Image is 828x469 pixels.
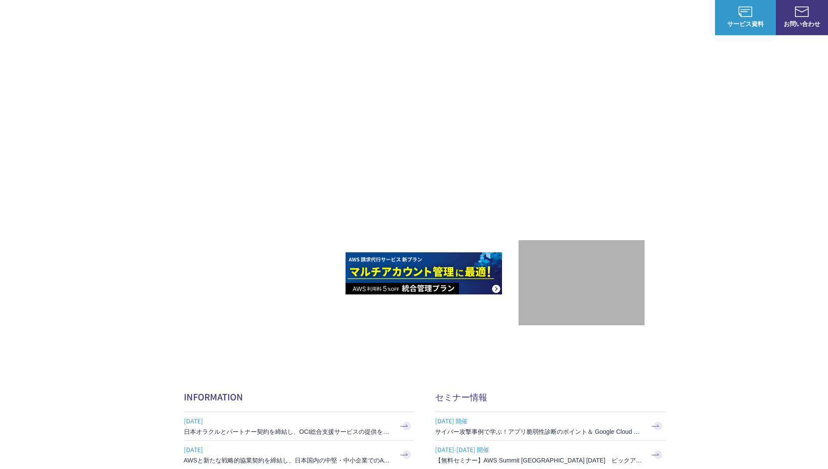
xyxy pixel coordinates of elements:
a: [DATE] 日本オラクルとパートナー契約を締結し、OCI総合支援サービスの提供を開始 [184,412,414,440]
img: AWSプレミアティアサービスパートナー [542,79,621,157]
a: [DATE] 開催 サイバー攻撃事例で学ぶ！アプリ脆弱性診断のポイント＆ Google Cloud セキュリティ対策 [435,412,665,440]
p: 業種別ソリューション [503,13,572,22]
img: AWS総合支援サービス C-Chorus サービス資料 [738,7,752,17]
span: [DATE] 開催 [435,414,644,427]
a: 導入事例 [590,13,614,22]
h3: サイバー攻撃事例で学ぶ！アプリ脆弱性診断のポイント＆ Google Cloud セキュリティ対策 [435,427,644,436]
p: 強み [414,13,435,22]
p: サービス [452,13,485,22]
span: サービス資料 [715,19,776,28]
a: [DATE] AWSと新たな戦略的協業契約を締結し、日本国内の中堅・中小企業でのAWS活用を加速 [184,441,414,469]
p: ナレッジ [632,13,665,22]
span: お問い合わせ [776,19,828,28]
em: AWS [572,167,591,180]
h1: AWS ジャーニーの 成功を実現 [184,143,519,226]
a: AWS総合支援サービス C-Chorus NHN テコラスAWS総合支援サービス [13,7,163,28]
a: ログイン [682,13,706,22]
h3: 日本オラクルとパートナー契約を締結し、OCI総合支援サービスの提供を開始 [184,427,392,436]
p: 最上位プレミアティア サービスパートナー [532,167,631,201]
p: AWSの導入からコスト削減、 構成・運用の最適化からデータ活用まで 規模や業種業態を問わない マネージドサービスで [184,96,519,134]
h2: セミナー情報 [435,390,665,403]
img: AWS請求代行サービス 統合管理プラン [346,252,502,294]
a: [DATE]-[DATE] 開催 【無料セミナー】AWS Summit [GEOGRAPHIC_DATA] [DATE] ピックアップセッション [435,441,665,469]
span: [DATE]-[DATE] 開催 [435,443,644,456]
span: NHN テコラス AWS総合支援サービス [100,8,163,26]
span: [DATE] [184,414,392,427]
img: お問い合わせ [795,7,809,17]
h3: 【無料セミナー】AWS Summit [GEOGRAPHIC_DATA] [DATE] ピックアップセッション [435,456,644,465]
span: [DATE] [184,443,392,456]
img: 契約件数 [536,253,627,317]
h3: AWSと新たな戦略的協業契約を締結し、日本国内の中堅・中小企業でのAWS活用を加速 [184,456,392,465]
h2: INFORMATION [184,390,414,403]
img: AWSとの戦略的協業契約 締結 [184,252,340,294]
